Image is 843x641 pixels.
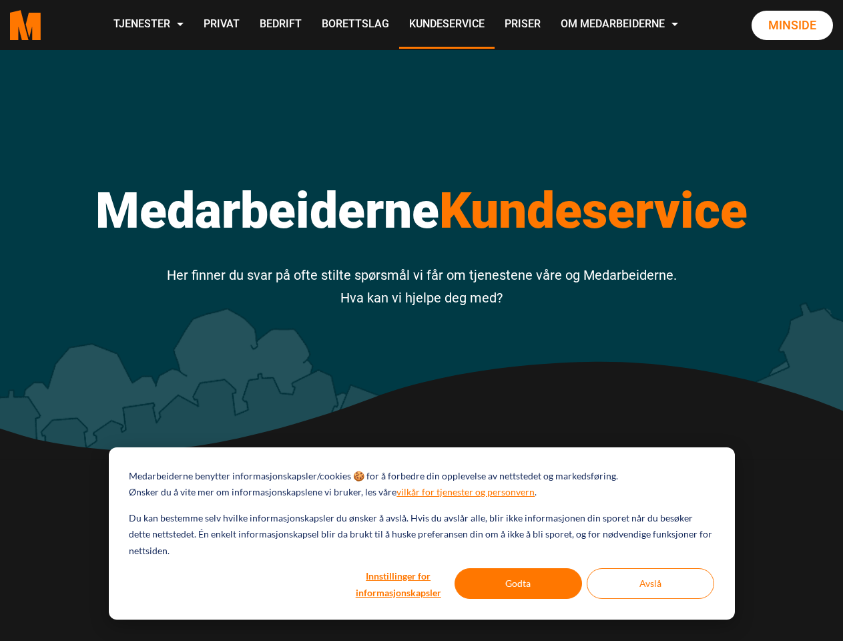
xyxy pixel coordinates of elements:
p: Medarbeiderne benytter informasjonskapsler/cookies 🍪 for å forbedre din opplevelse av nettstedet ... [129,468,618,485]
p: Du kan bestemme selv hvilke informasjonskapsler du ønsker å avslå. Hvis du avslår alle, blir ikke... [129,510,714,560]
input: Jeg samtykker til Medarbeiderne AS sine vilkår for personvern og tjenester. [3,242,12,251]
button: Avslå [587,568,714,599]
a: Bedrift [250,1,312,49]
a: vilkår for tjenester og personvern [396,484,535,501]
a: Tjenester [103,1,194,49]
a: Priser [495,1,551,49]
a: Borettslag [312,1,399,49]
a: Om Medarbeiderne [551,1,688,49]
a: Minside [752,11,833,40]
p: Jeg samtykker til Medarbeiderne AS sine vilkår for personvern og tjenester. [17,241,186,264]
span: Kundeservice [439,181,748,240]
a: Privat [194,1,250,49]
h1: Medarbeiderne [21,180,822,240]
p: Her finner du svar på ofte stilte spørsmål vi får om tjenestene våre og Medarbeiderne. Hva kan vi... [21,264,822,309]
a: Kundeservice [399,1,495,49]
p: Ønsker du å vite mer om informasjonskapslene vi bruker, les våre . [129,484,537,501]
button: Godta [455,568,582,599]
button: Innstillinger for informasjonskapsler [347,568,450,599]
div: Cookie banner [109,447,735,620]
